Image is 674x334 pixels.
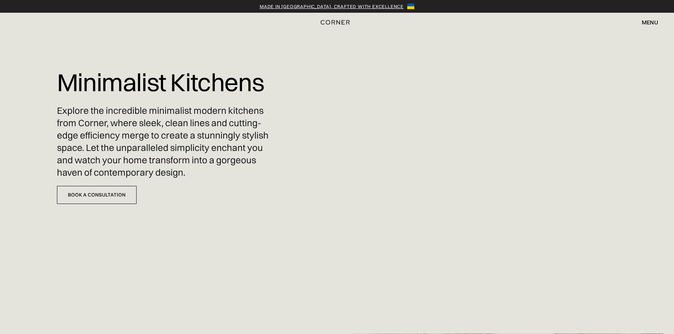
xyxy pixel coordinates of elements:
[57,105,276,179] p: Explore the incredible minimalist modern kitchens from Corner, where sleek, clean lines and cutti...
[642,19,658,25] div: menu
[57,64,264,101] h1: Minimalist Kitchens
[57,186,137,204] a: Book a Consultation
[260,3,404,10] a: Made in [GEOGRAPHIC_DATA], crafted with excellence
[635,16,658,28] div: menu
[312,18,362,27] a: home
